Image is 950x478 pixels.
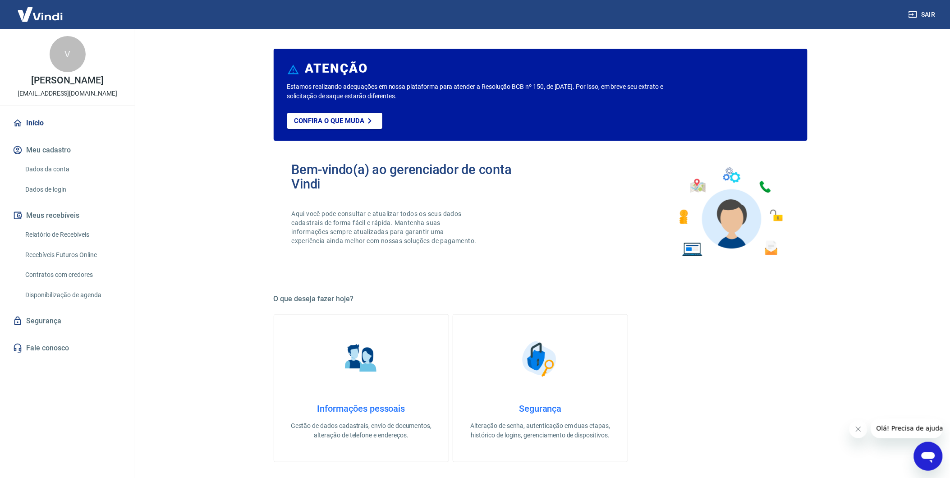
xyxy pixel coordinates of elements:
img: Informações pessoais [339,336,384,381]
h4: Informações pessoais [289,403,434,414]
p: [PERSON_NAME] [31,76,103,85]
a: Disponibilização de agenda [22,286,124,304]
button: Meu cadastro [11,140,124,160]
a: SegurançaSegurançaAlteração de senha, autenticação em duas etapas, histórico de logins, gerenciam... [453,314,628,462]
img: Vindi [11,0,69,28]
a: Confira o que muda [287,113,382,129]
button: Sair [907,6,939,23]
button: Meus recebíveis [11,206,124,225]
img: Imagem de um avatar masculino com diversos icones exemplificando as funcionalidades do gerenciado... [671,162,789,262]
p: Alteração de senha, autenticação em duas etapas, histórico de logins, gerenciamento de dispositivos. [468,421,613,440]
a: Início [11,113,124,133]
a: Segurança [11,311,124,331]
a: Dados de login [22,180,124,199]
p: Gestão de dados cadastrais, envio de documentos, alteração de telefone e endereços. [289,421,434,440]
a: Dados da conta [22,160,124,179]
p: [EMAIL_ADDRESS][DOMAIN_NAME] [18,89,117,98]
h6: ATENÇÃO [305,64,367,73]
a: Recebíveis Futuros Online [22,246,124,264]
a: Contratos com credores [22,266,124,284]
h2: Bem-vindo(a) ao gerenciador de conta Vindi [292,162,541,191]
h5: O que deseja fazer hoje? [274,294,808,303]
a: Relatório de Recebíveis [22,225,124,244]
iframe: Botão para abrir a janela de mensagens [914,442,943,471]
iframe: Mensagem da empresa [871,418,943,438]
div: V [50,36,86,72]
iframe: Fechar mensagem [849,420,867,438]
a: Fale conosco [11,338,124,358]
p: Confira o que muda [294,117,364,125]
h4: Segurança [468,403,613,414]
span: Olá! Precisa de ajuda? [5,6,76,14]
a: Informações pessoaisInformações pessoaisGestão de dados cadastrais, envio de documentos, alteraçã... [274,314,449,462]
p: Aqui você pode consultar e atualizar todos os seus dados cadastrais de forma fácil e rápida. Mant... [292,209,478,245]
p: Estamos realizando adequações em nossa plataforma para atender a Resolução BCB nº 150, de [DATE].... [287,82,693,101]
img: Segurança [518,336,563,381]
